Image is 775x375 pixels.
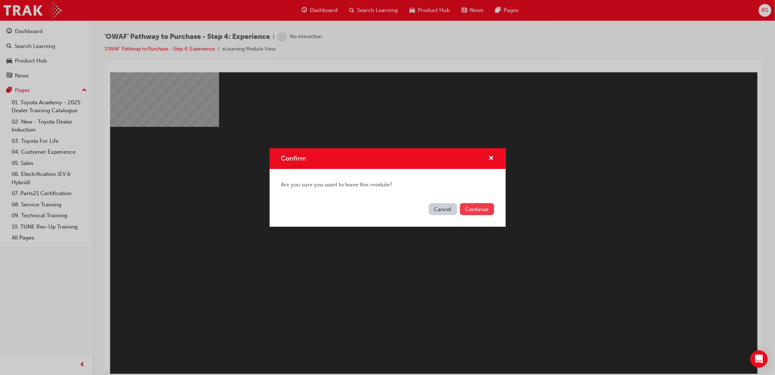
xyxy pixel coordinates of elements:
button: Continue [460,203,494,215]
button: cross-icon [489,154,494,163]
button: Cancel [429,203,457,215]
div: Open Intercom Messenger [750,350,768,368]
div: Are you sure you want to leave this module? [270,169,506,201]
div: Confirm [270,148,506,227]
span: cross-icon [489,156,494,162]
span: Confirm [281,154,306,162]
